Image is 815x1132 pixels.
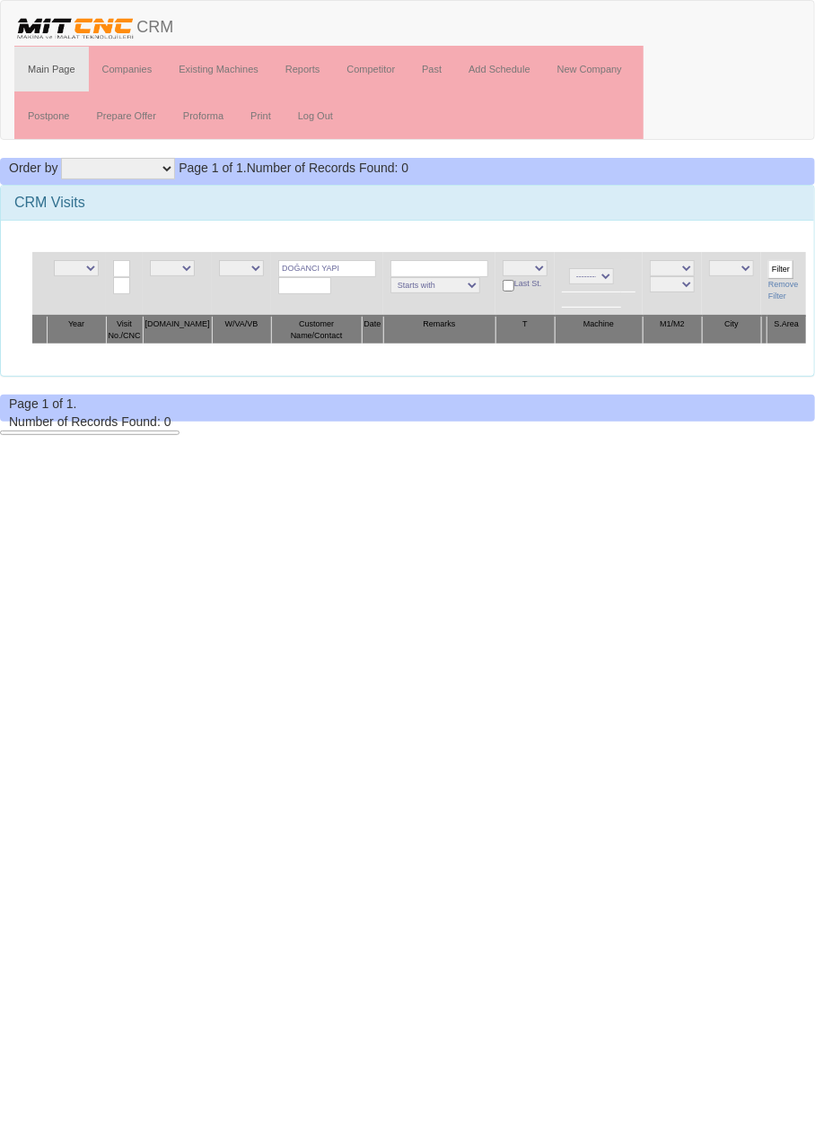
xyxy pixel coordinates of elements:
a: Print [237,93,285,138]
input: Filter [768,260,793,279]
span: Number of Records Found: 0 [9,414,171,429]
th: Remarks [383,316,495,344]
th: W/VA/VB [212,316,271,344]
a: Proforma [170,93,237,138]
a: Main Page [14,47,89,91]
a: CRM [1,1,187,46]
a: Existing Machines [165,47,272,91]
a: Past [408,47,455,91]
th: M1/M2 [643,316,702,344]
th: City [702,316,761,344]
td: Last St. [495,252,555,316]
a: Add Schedule [455,47,544,91]
th: Date [362,316,383,344]
a: Prepare Offer [83,93,169,138]
a: Remove Filter [768,280,799,300]
span: Page 1 of 1. [9,396,77,411]
th: Visit No./CNC [106,316,143,344]
a: Reports [272,47,334,91]
h3: CRM Visits [14,195,801,211]
a: Log Out [285,93,346,138]
a: Postpone [14,93,83,138]
th: [DOMAIN_NAME] [143,316,212,344]
span: Page 1 of 1. [179,161,247,175]
a: Competitor [333,47,408,91]
a: New Company [544,47,635,91]
span: Number of Records Found: 0 [179,161,408,175]
th: S.Area [767,316,806,344]
th: Machine [555,316,643,344]
a: Companies [89,47,166,91]
th: Year [47,316,106,344]
img: header.png [14,14,136,41]
th: Customer Name/Contact [271,316,362,344]
th: T [495,316,555,344]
